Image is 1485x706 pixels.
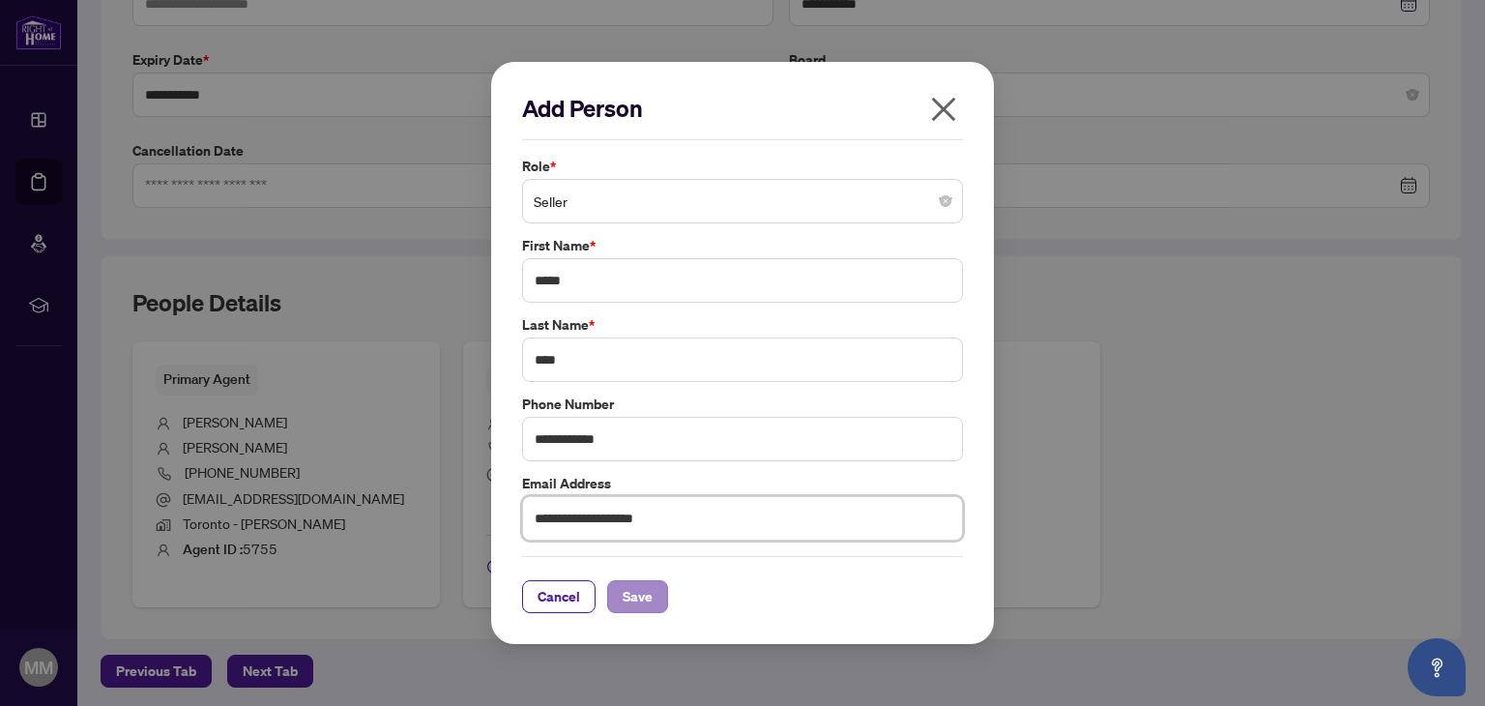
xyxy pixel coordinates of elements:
button: Cancel [522,580,596,613]
label: Email Address [522,473,963,494]
button: Open asap [1408,638,1466,696]
h2: Add Person [522,93,963,124]
span: close [928,94,959,125]
button: Save [607,580,668,613]
label: First Name [522,235,963,256]
label: Role [522,156,963,177]
span: Save [623,581,653,612]
label: Phone Number [522,394,963,415]
span: Cancel [538,581,580,612]
label: Last Name [522,314,963,336]
span: close-circle [940,195,951,207]
span: Seller [534,183,951,220]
